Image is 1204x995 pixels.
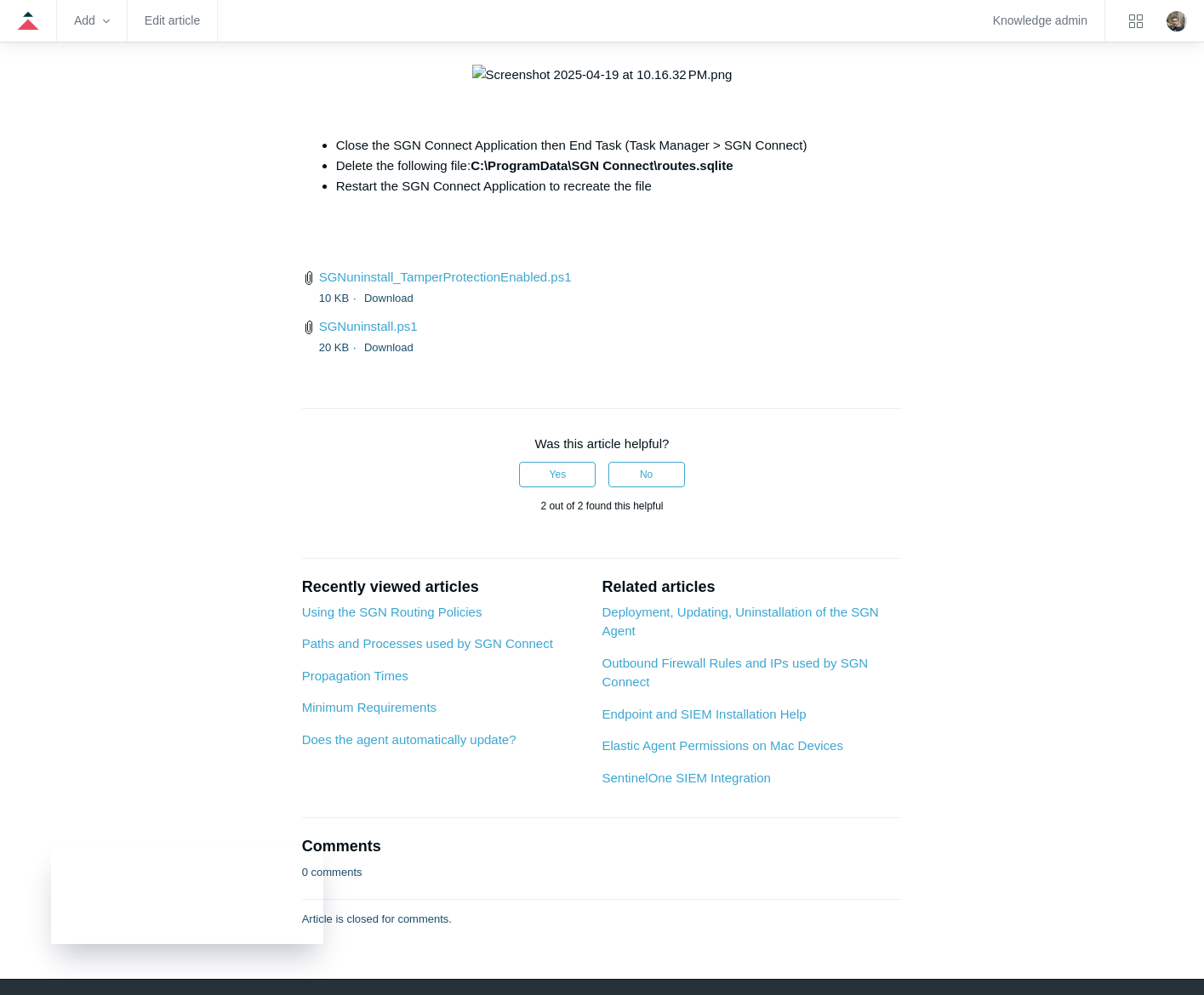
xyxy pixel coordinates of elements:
p: 0 comments [302,864,362,881]
li: Close the SGN Connect Application then End Task (Task Manager > SGN Connect) [336,135,903,156]
button: This article was not helpful [608,462,685,487]
a: Paths and Processes used by SGN Connect [302,636,553,651]
a: Deployment, Updating, Uninstallation of the SGN Agent [602,605,878,639]
span: 2 out of 2 found this helpful [540,500,663,512]
img: Screenshot 2025-04-19 at 10.16.32 PM.png [472,65,733,85]
a: Outbound Firewall Rules and IPs used by SGN Connect [602,656,868,690]
a: Download [364,292,414,304]
li: Delete the following file: [336,156,903,176]
span: Was this article helpful? [535,436,670,451]
zd-hc-trigger: Add [74,16,110,26]
span: 20 KB [319,341,361,354]
p: Article is closed for comments. [302,911,452,928]
a: Minimum Requirements [302,700,437,714]
li: Restart the SGN Connect Application to recreate the file [336,176,903,196]
a: Elastic Agent Permissions on Mac Devices [602,738,842,753]
a: Endpoint and SIEM Installation Help [602,707,806,721]
img: user avatar [1167,11,1187,31]
strong: C:\ProgramData\SGN Connect\routes.sqlite [471,158,733,173]
h2: Comments [302,835,903,858]
a: Download [364,341,414,354]
a: SentinelOne SIEM Integration [602,770,770,785]
span: 10 KB [319,292,361,304]
a: Propagation Times [302,668,408,683]
a: Knowledge admin [993,16,1087,26]
zd-hc-trigger: Click your profile icon to open the profile menu [1167,11,1187,31]
a: SGNuninstall_TamperProtectionEnabled.ps1 [319,270,572,284]
h2: Recently viewed articles [302,576,585,599]
a: Edit article [145,16,200,26]
button: This article was helpful [519,462,596,487]
h2: Related articles [602,576,902,599]
a: Using the SGN Routing Policies [302,605,482,619]
a: Does the agent automatically update? [302,732,516,747]
iframe: Todyl Status [51,846,323,944]
a: SGNuninstall.ps1 [319,319,418,333]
